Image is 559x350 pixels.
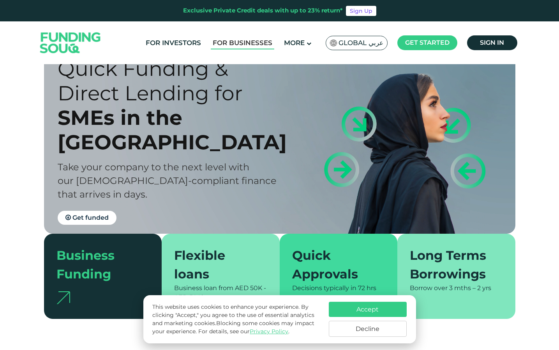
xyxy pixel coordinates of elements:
[284,39,305,47] span: More
[339,38,383,47] span: Global عربي
[480,39,504,46] span: Sign in
[58,105,293,154] div: SMEs in the [GEOGRAPHIC_DATA]
[58,211,116,225] a: Get funded
[329,321,407,337] button: Decline
[292,284,356,292] span: Decisions typically in
[346,6,376,16] a: Sign Up
[250,328,288,335] a: Privacy Policy
[410,246,494,283] div: Long Terms Borrowings
[183,6,343,15] div: Exclusive Private Credit deals with up to 23% return*
[56,291,70,304] img: arrow
[467,35,517,50] a: Sign in
[449,284,491,292] span: 3 mths – 2 yrs
[144,37,203,49] a: For Investors
[32,23,109,63] img: Logo
[174,246,258,283] div: Flexible loans
[330,40,337,46] img: SA Flag
[329,302,407,317] button: Accept
[174,284,233,292] span: Business loan from
[292,246,376,283] div: Quick Approvals
[152,303,321,336] p: This website uses cookies to enhance your experience. By clicking "Accept," you agree to the use ...
[198,328,289,335] span: For details, see our .
[152,320,314,335] span: Blocking some cookies may impact your experience.
[410,284,448,292] span: Borrow over
[405,39,450,46] span: Get started
[58,161,277,200] span: Take your company to the next level with our [DEMOGRAPHIC_DATA]-compliant finance that arrives in...
[58,56,293,105] div: Quick Funding & Direct Lending for
[72,214,109,221] span: Get funded
[358,284,376,292] span: 72 hrs
[56,246,140,283] div: Business Funding
[211,37,274,49] a: For Businesses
